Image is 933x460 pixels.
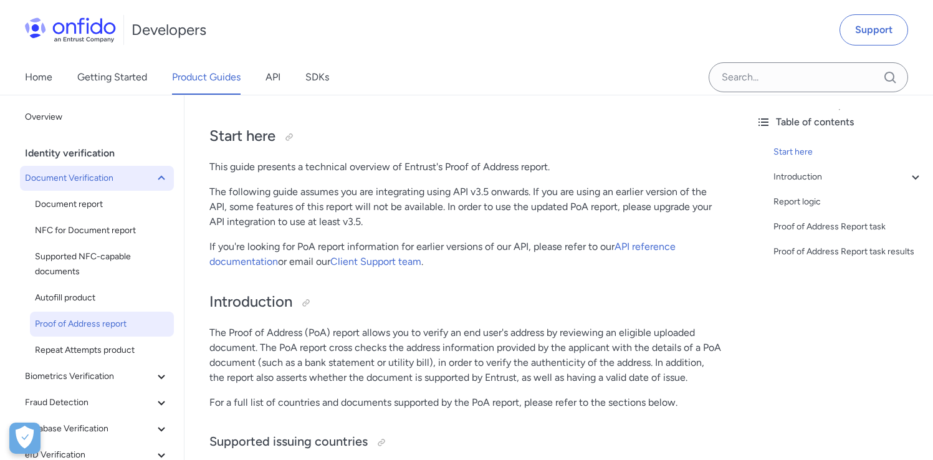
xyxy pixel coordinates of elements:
[172,60,241,95] a: Product Guides
[35,290,169,305] span: Autofill product
[25,60,52,95] a: Home
[132,20,206,40] h1: Developers
[25,17,116,42] img: Onfido Logo
[773,170,923,184] a: Introduction
[209,292,721,313] h2: Introduction
[840,14,908,46] a: Support
[35,343,169,358] span: Repeat Attempts product
[209,126,721,147] h2: Start here
[209,325,721,385] p: The Proof of Address (PoA) report allows you to verify an end user's address by reviewing an elig...
[305,60,329,95] a: SDKs
[30,285,174,310] a: Autofill product
[25,141,179,166] div: Identity verification
[35,223,169,238] span: NFC for Document report
[35,249,169,279] span: Supported NFC-capable documents
[30,244,174,284] a: Supported NFC-capable documents
[209,184,721,229] p: The following guide assumes you are integrating using API v3.5 onwards. If you are using an earli...
[209,241,676,267] a: API reference documentation
[330,256,421,267] a: Client Support team
[773,244,923,259] a: Proof of Address Report task results
[209,239,721,269] p: If you're looking for PoA report information for earlier versions of our API, please refer to our...
[756,115,923,130] div: Table of contents
[773,219,923,234] a: Proof of Address Report task
[25,171,154,186] span: Document Verification
[20,390,174,415] button: Fraud Detection
[25,110,169,125] span: Overview
[20,166,174,191] button: Document Verification
[30,338,174,363] a: Repeat Attempts product
[20,105,174,130] a: Overview
[25,369,154,384] span: Biometrics Verification
[773,145,923,160] a: Start here
[20,364,174,389] button: Biometrics Verification
[30,312,174,337] a: Proof of Address report
[209,395,721,410] p: For a full list of countries and documents supported by the PoA report, please refer to the secti...
[30,192,174,217] a: Document report
[25,421,154,436] span: Database Verification
[25,395,154,410] span: Fraud Detection
[709,62,908,92] input: Onfido search input field
[266,60,280,95] a: API
[9,423,41,454] button: Open Preferences
[77,60,147,95] a: Getting Started
[773,194,923,209] a: Report logic
[209,433,721,453] h3: Supported issuing countries
[20,416,174,441] button: Database Verification
[209,160,721,175] p: This guide presents a technical overview of Entrust's Proof of Address report.
[30,218,174,243] a: NFC for Document report
[35,197,169,212] span: Document report
[9,423,41,454] div: Cookie Preferences
[35,317,169,332] span: Proof of Address report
